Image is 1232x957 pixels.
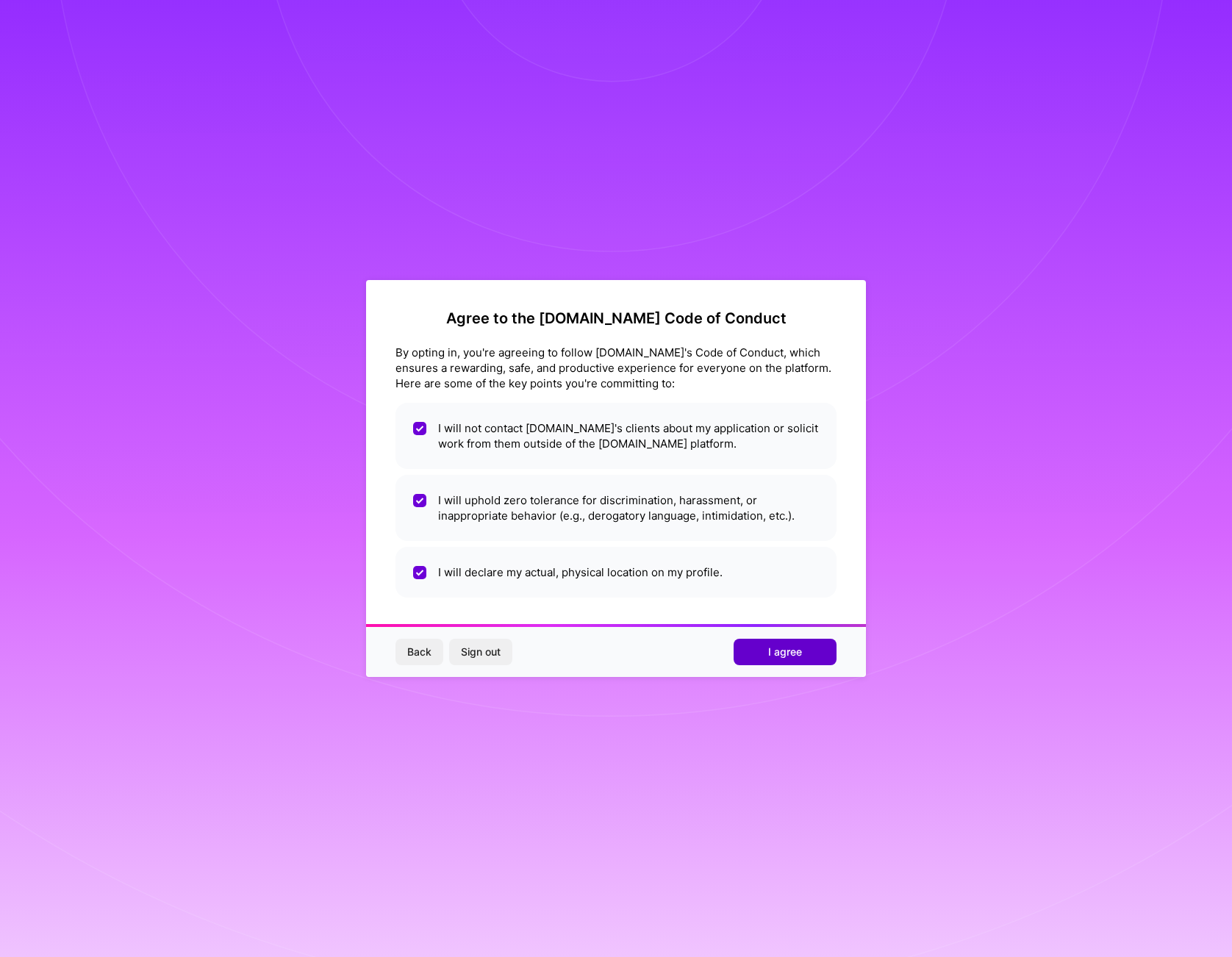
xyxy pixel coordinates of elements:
[734,639,837,665] button: I agree
[395,547,837,598] li: I will declare my actual, physical location on my profile.
[395,403,837,469] li: I will not contact [DOMAIN_NAME]'s clients about my application or solicit work from them outside...
[768,645,802,659] span: I agree
[407,645,431,659] span: Back
[461,645,501,659] span: Sign out
[395,309,837,327] h2: Agree to the [DOMAIN_NAME] Code of Conduct
[449,639,512,665] button: Sign out
[395,345,837,391] div: By opting in, you're agreeing to follow [DOMAIN_NAME]'s Code of Conduct, which ensures a rewardin...
[395,475,837,541] li: I will uphold zero tolerance for discrimination, harassment, or inappropriate behavior (e.g., der...
[395,639,443,665] button: Back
